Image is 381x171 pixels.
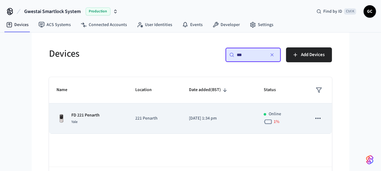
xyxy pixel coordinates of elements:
h5: Devices [49,47,187,60]
button: Add Devices [286,47,332,62]
p: Online [269,111,281,117]
a: ACS Systems [34,19,76,30]
div: Find by IDCtrl K [312,6,361,17]
span: Name [56,85,75,95]
span: Location [135,85,160,95]
span: Yale [71,119,78,125]
span: Find by ID [323,8,342,15]
button: GC [364,5,376,18]
span: Production [86,7,110,15]
p: 221 Penarth [135,115,174,122]
a: Settings [245,19,278,30]
span: Status [264,85,284,95]
img: SeamLogoGradient.69752ec5.svg [366,155,374,165]
span: Ctrl K [344,8,356,15]
p: [DATE] 1:34 pm [189,115,249,122]
span: Gwestai Smartlock System [24,8,81,15]
span: Date added(BST) [189,85,229,95]
img: Yale Assure Touchscreen Wifi Smart Lock, Satin Nickel, Front [56,114,66,124]
p: FD 221 Penarth [71,112,100,119]
span: 1 % [274,119,280,125]
a: Connected Accounts [76,19,132,30]
a: Developer [208,19,245,30]
a: Devices [1,19,34,30]
span: Add Devices [301,51,325,59]
table: sticky table [49,77,332,134]
span: GC [364,6,375,17]
a: User Identities [132,19,177,30]
a: Events [177,19,208,30]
